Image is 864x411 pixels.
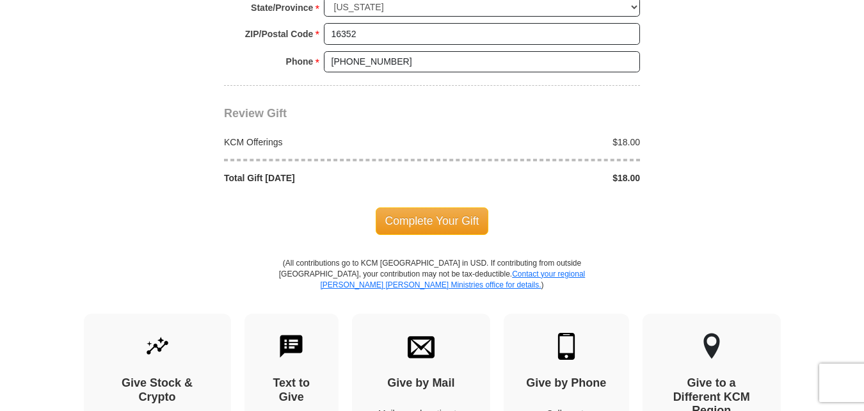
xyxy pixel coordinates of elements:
[432,172,647,184] div: $18.00
[218,136,433,149] div: KCM Offerings
[376,207,489,234] span: Complete Your Gift
[703,333,721,360] img: other-region
[245,25,314,43] strong: ZIP/Postal Code
[218,172,433,184] div: Total Gift [DATE]
[374,376,468,391] h4: Give by Mail
[144,333,171,360] img: give-by-stock.svg
[106,376,209,404] h4: Give Stock & Crypto
[267,376,317,404] h4: Text to Give
[408,333,435,360] img: envelope.svg
[553,333,580,360] img: mobile.svg
[432,136,647,149] div: $18.00
[278,333,305,360] img: text-to-give.svg
[320,270,585,289] a: Contact your regional [PERSON_NAME] [PERSON_NAME] Ministries office for details.
[278,258,586,314] p: (All contributions go to KCM [GEOGRAPHIC_DATA] in USD. If contributing from outside [GEOGRAPHIC_D...
[224,107,287,120] span: Review Gift
[286,52,314,70] strong: Phone
[526,376,607,391] h4: Give by Phone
